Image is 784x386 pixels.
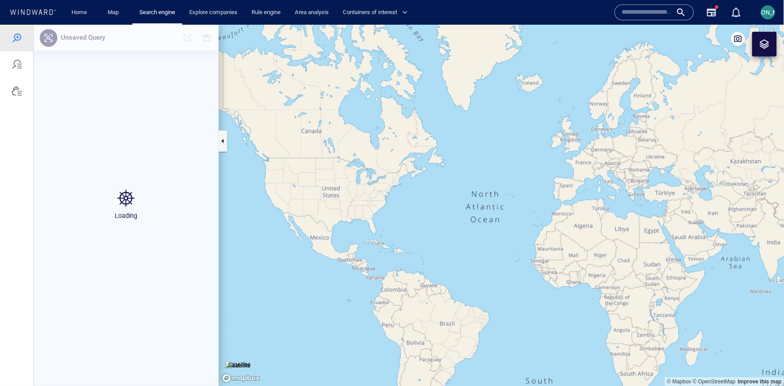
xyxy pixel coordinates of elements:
a: OpenStreetMap [693,354,735,360]
a: Search engine [136,5,179,20]
a: Rule engine [248,5,284,20]
iframe: Chat [746,346,777,379]
a: Area analysis [291,5,332,20]
button: Containers of interest [339,5,415,20]
p: Satellite [228,335,251,345]
button: Map [101,5,129,20]
img: satellite [225,337,251,345]
span: Containers of interest [343,7,408,18]
a: Map feedback [738,354,782,360]
p: Loading [115,186,137,196]
div: Notification center [731,7,742,18]
a: Home [68,5,91,20]
a: Map [104,5,125,20]
a: Explore companies [186,5,241,20]
a: Mapbox logo [221,349,260,359]
a: Mapbox [667,354,691,360]
button: Home [65,5,94,20]
button: [PERSON_NAME] [759,4,777,21]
